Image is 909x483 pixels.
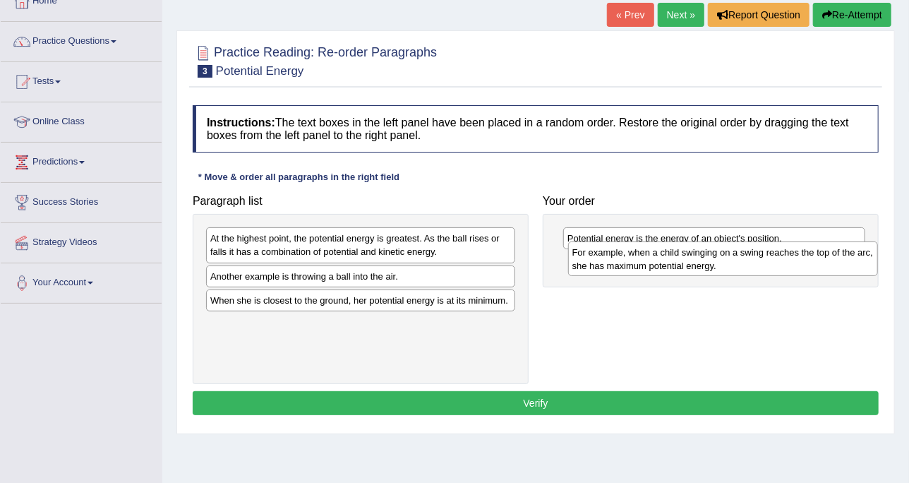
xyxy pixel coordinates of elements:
a: Tests [1,62,162,97]
a: Strategy Videos [1,223,162,258]
b: Instructions: [207,117,275,129]
a: Your Account [1,263,162,299]
small: Potential Energy [216,64,304,78]
a: « Prev [607,3,654,27]
a: Practice Questions [1,22,162,57]
h2: Practice Reading: Re-order Paragraphs [193,42,437,78]
span: 3 [198,65,212,78]
div: For example, when a child swinging on a swing reaches the top of the arc, she has maximum potenti... [568,241,878,277]
button: Re-Attempt [813,3,891,27]
a: Online Class [1,102,162,138]
div: At the highest point, the potential energy is greatest. As the ball rises or falls it has a combi... [206,227,515,263]
button: Verify [193,391,879,415]
button: Report Question [708,3,809,27]
h4: The text boxes in the left panel have been placed in a random order. Restore the original order b... [193,105,879,153]
div: Potential energy is the energy of an object's position. [563,227,865,249]
div: * Move & order all paragraphs in the right field [193,170,405,184]
div: When she is closest to the ground, her potential energy is at its minimum. [206,290,515,311]
a: Success Stories [1,183,162,218]
a: Next » [658,3,704,27]
a: Predictions [1,143,162,178]
h4: Your order [543,195,879,208]
h4: Paragraph list [193,195,529,208]
div: Another example is throwing a ball into the air. [206,266,515,287]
